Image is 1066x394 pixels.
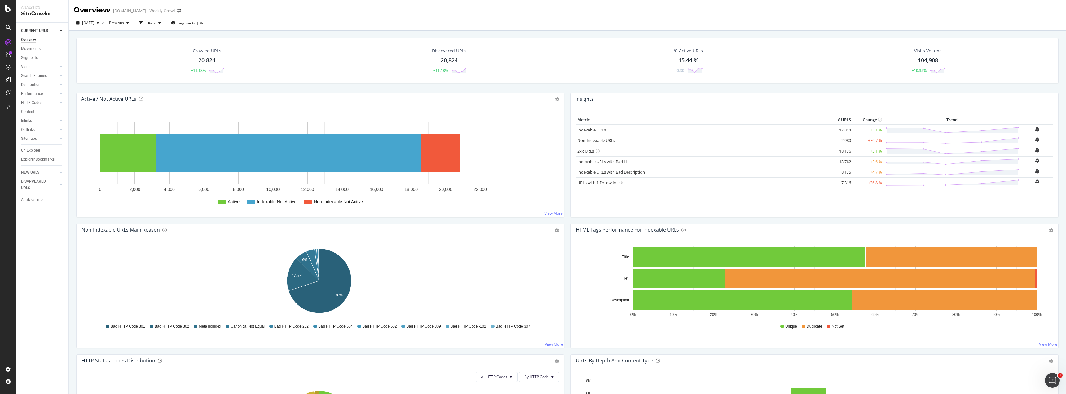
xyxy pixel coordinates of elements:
h4: Insights [575,95,594,103]
div: HTTP Status Codes Distribution [81,357,155,364]
text: 70% [912,312,919,317]
text: 8,000 [233,187,244,192]
a: URLs with 1 Follow Inlink [577,180,623,185]
i: Options [555,97,559,101]
span: Canonical Not Equal [231,324,264,329]
div: HTML Tags Performance for Indexable URLs [576,227,679,233]
div: gear [1049,228,1053,232]
div: +10.35% [912,68,927,73]
div: A chart. [81,246,557,318]
td: 17,844 [828,125,852,135]
a: Indexable URLs with Bad Description [577,169,645,175]
td: 7,316 [828,177,852,188]
div: Inlinks [21,117,32,124]
div: gear [555,359,559,363]
text: 0% [630,312,636,317]
span: Not Set [832,324,844,329]
span: Bad HTTP Code 202 [274,324,309,329]
div: 104,908 [918,56,938,64]
div: +11.18% [191,68,206,73]
div: Content [21,108,34,115]
div: A chart. [81,115,557,212]
div: SiteCrawler [21,10,64,17]
div: DISAPPEARED URLS [21,178,52,191]
a: HTTP Codes [21,100,58,106]
td: +2.6 % [852,156,883,167]
text: 30% [750,312,758,317]
th: Change [852,115,883,125]
span: vs [102,20,107,25]
text: Active [228,199,240,204]
a: Non-Indexable URLs [577,138,615,143]
text: Indexable Not Active [257,199,297,204]
button: Filters [137,18,163,28]
div: Segments [21,55,38,61]
div: bell-plus [1035,127,1039,132]
text: 6% [302,258,308,262]
a: Visits [21,64,58,70]
button: Previous [107,18,131,28]
span: Meta noindex [199,324,221,329]
a: Url Explorer [21,147,64,154]
div: Url Explorer [21,147,40,154]
text: 50% [831,312,839,317]
text: 40% [791,312,798,317]
span: Bad HTTP Code 502 [362,324,397,329]
div: bell-plus [1035,179,1039,184]
div: CURRENT URLS [21,28,48,34]
a: Indexable URLs [577,127,606,133]
td: 13,762 [828,156,852,167]
div: bell-plus [1035,158,1039,163]
div: arrow-right-arrow-left [177,9,181,13]
button: All HTTP Codes [476,372,518,382]
div: Movements [21,46,41,52]
button: [DATE] [74,18,102,28]
a: Movements [21,46,64,52]
a: DISAPPEARED URLS [21,178,58,191]
span: Bad HTTP Code 301 [111,324,145,329]
td: +5.1 % [852,125,883,135]
div: Filters [145,20,156,26]
svg: A chart. [576,246,1051,318]
h4: Active / Not Active URLs [81,95,136,103]
text: 20,000 [439,187,452,192]
text: 80% [952,312,960,317]
span: All HTTP Codes [481,374,507,379]
a: Outlinks [21,126,58,133]
span: 2025 Oct. 13th [82,20,94,25]
span: Previous [107,20,124,25]
text: 4,000 [164,187,175,192]
td: 18,176 [828,146,852,156]
a: Indexable URLs with Bad H1 [577,159,629,164]
text: 12,000 [301,187,314,192]
text: 6,000 [198,187,209,192]
text: 70% [335,293,343,297]
text: Description [610,298,629,302]
div: % Active URLs [674,48,703,54]
td: +26.8 % [852,177,883,188]
a: View More [544,210,563,216]
div: Crawled URLs [193,48,221,54]
text: 0 [99,187,102,192]
div: [DATE] [197,20,208,26]
div: Non-Indexable URLs Main Reason [81,227,160,233]
div: Visits [21,64,30,70]
div: Performance [21,91,43,97]
text: 2,000 [129,187,140,192]
text: 14,000 [335,187,349,192]
div: Analysis Info [21,197,43,203]
div: HTTP Codes [21,100,42,106]
span: 1 [1058,373,1063,378]
div: 20,824 [441,56,458,64]
a: Analysis Info [21,197,64,203]
div: Overview [74,5,111,15]
text: H1 [624,277,629,281]
text: 8K [586,379,591,383]
a: Performance [21,91,58,97]
div: Overview [21,37,36,43]
text: 10% [670,312,677,317]
button: By HTTP Code [519,372,559,382]
span: By HTTP Code [524,374,549,379]
a: NEW URLS [21,169,58,176]
div: -0.30 [676,68,684,73]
